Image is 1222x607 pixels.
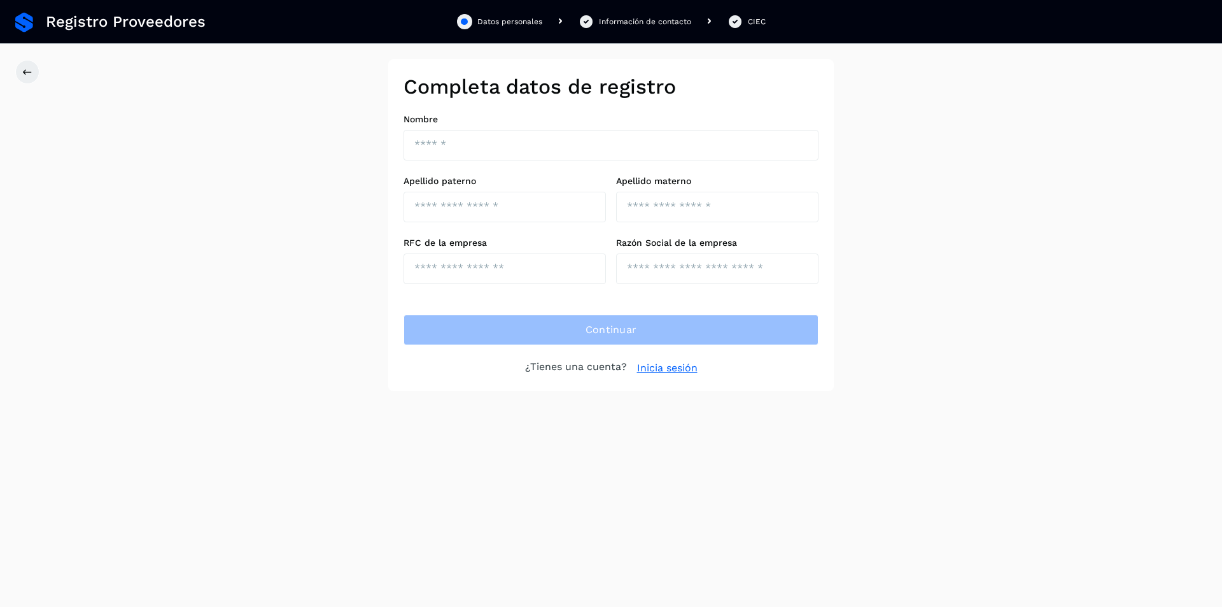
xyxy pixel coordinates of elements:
[748,16,766,27] div: CIEC
[586,323,637,337] span: Continuar
[477,16,542,27] div: Datos personales
[404,238,606,248] label: RFC de la empresa
[599,16,691,27] div: Información de contacto
[404,75,818,99] h2: Completa datos de registro
[46,13,206,31] span: Registro Proveedores
[525,361,627,376] p: ¿Tienes una cuenta?
[404,114,818,125] label: Nombre
[404,315,818,345] button: Continuar
[616,238,818,248] label: Razón Social de la empresa
[637,361,698,376] a: Inicia sesión
[616,176,818,187] label: Apellido materno
[404,176,606,187] label: Apellido paterno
